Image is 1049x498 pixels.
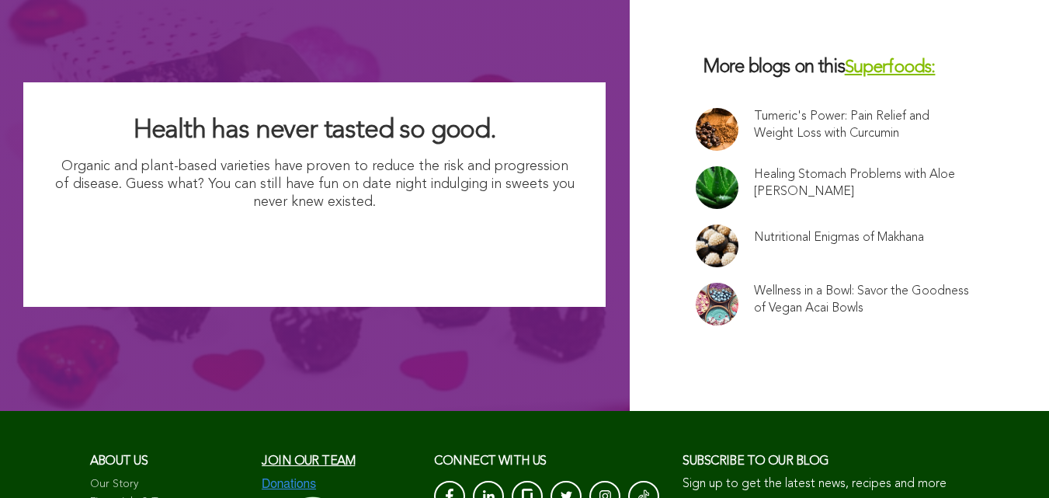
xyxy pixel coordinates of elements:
[434,455,547,468] span: CONNECT with us
[754,229,924,246] a: Nutritional Enigmas of Makhana
[845,59,936,77] a: Superfoods:
[971,423,1049,498] iframe: Chat Widget
[754,166,970,200] a: Healing Stomach Problems with Aloe [PERSON_NAME]
[90,455,148,468] span: About us
[54,158,575,212] p: Organic and plant-based varieties have proven to reduce the risk and progression of disease. Gues...
[683,450,959,473] h3: Subscribe to our blog
[754,108,970,142] a: Tumeric's Power: Pain Relief and Weight Loss with Curcumin
[262,455,355,468] a: Join our team
[683,477,959,492] p: Sign up to get the latest news, recipes and more
[162,220,467,276] img: I Want Organic Shopping For Less
[90,477,247,493] a: Our Story
[754,283,970,317] a: Wellness in a Bowl: Savor the Goodness of Vegan Acai Bowls
[262,477,316,491] img: Donations
[54,113,575,148] h2: Health has never tasted so good.
[696,56,983,80] h3: More blogs on this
